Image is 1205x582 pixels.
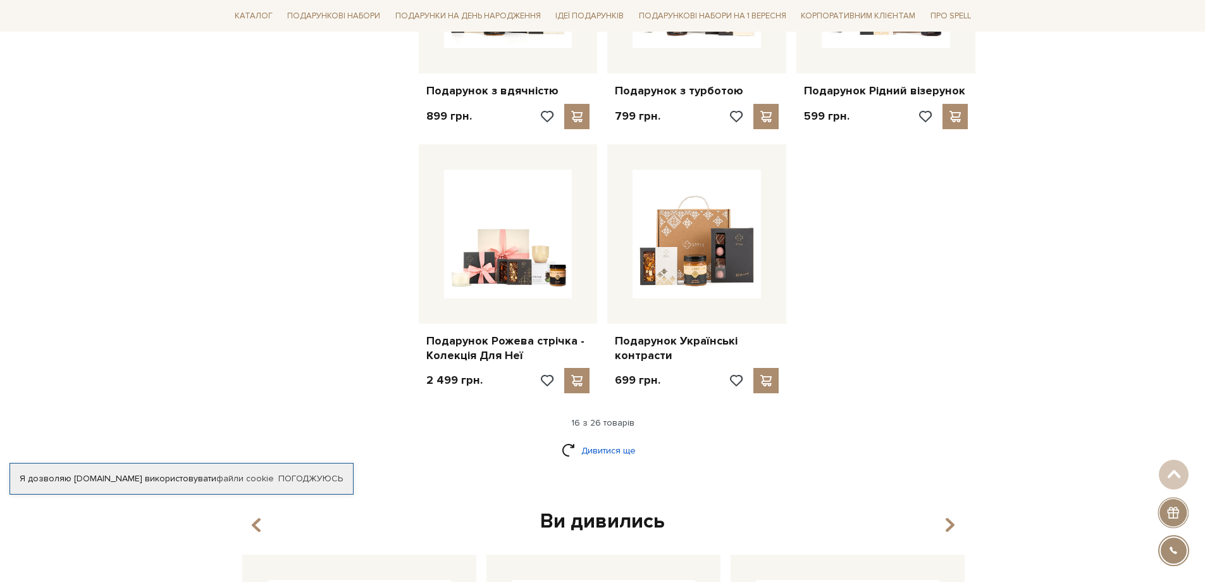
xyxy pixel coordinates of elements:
div: 16 з 26 товарів [225,417,981,429]
a: Каталог [230,6,278,26]
a: Дивитися ще [562,440,644,462]
p: 699 грн. [615,373,660,388]
a: Погоджуюсь [278,473,343,484]
a: файли cookie [216,473,274,484]
p: 799 грн. [615,109,660,123]
div: Я дозволяю [DOMAIN_NAME] використовувати [10,473,353,484]
a: Про Spell [925,6,976,26]
a: Подарункові набори [282,6,385,26]
p: 899 грн. [426,109,472,123]
a: Ідеї подарунків [550,6,629,26]
a: Подарункові набори на 1 Вересня [634,5,791,27]
a: Подарунок Українські контрасти [615,334,779,364]
a: Корпоративним клієнтам [796,5,920,27]
a: Подарунок з вдячністю [426,84,590,98]
a: Подарунки на День народження [390,6,546,26]
p: 2 499 грн. [426,373,483,388]
a: Подарунок з турботою [615,84,779,98]
a: Подарунок Рідний візерунок [804,84,968,98]
p: 599 грн. [804,109,850,123]
div: Ви дивились [237,509,968,535]
a: Подарунок Рожева стрічка - Колекція Для Неї [426,334,590,364]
